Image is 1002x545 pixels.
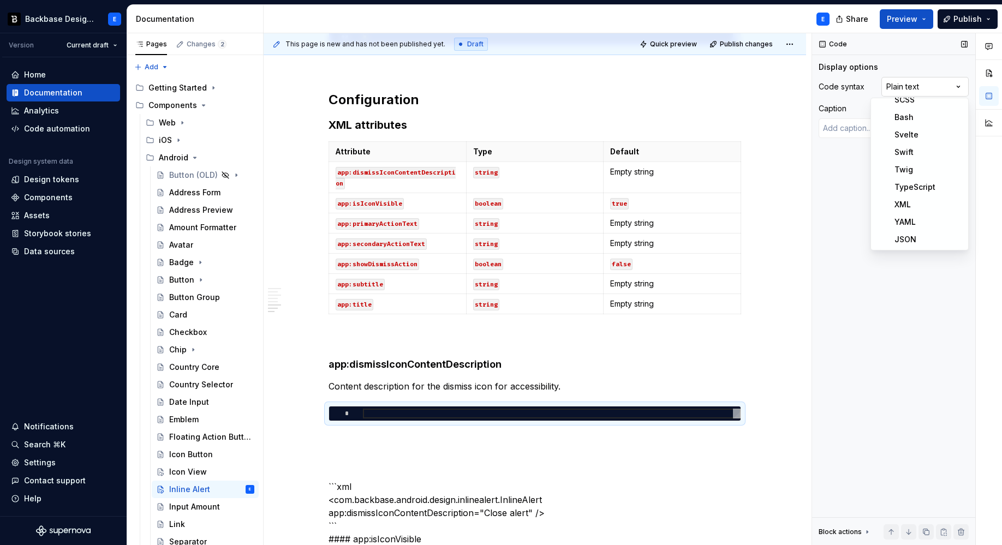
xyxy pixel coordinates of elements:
[894,165,913,174] span: Twig
[894,200,911,209] span: XML
[894,182,935,191] span: TypeScript
[894,147,914,157] span: Swift
[894,95,915,104] span: SCSS
[894,217,916,226] span: YAML
[894,112,914,122] span: Bash
[894,235,916,244] span: JSON
[894,130,918,139] span: Svelte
